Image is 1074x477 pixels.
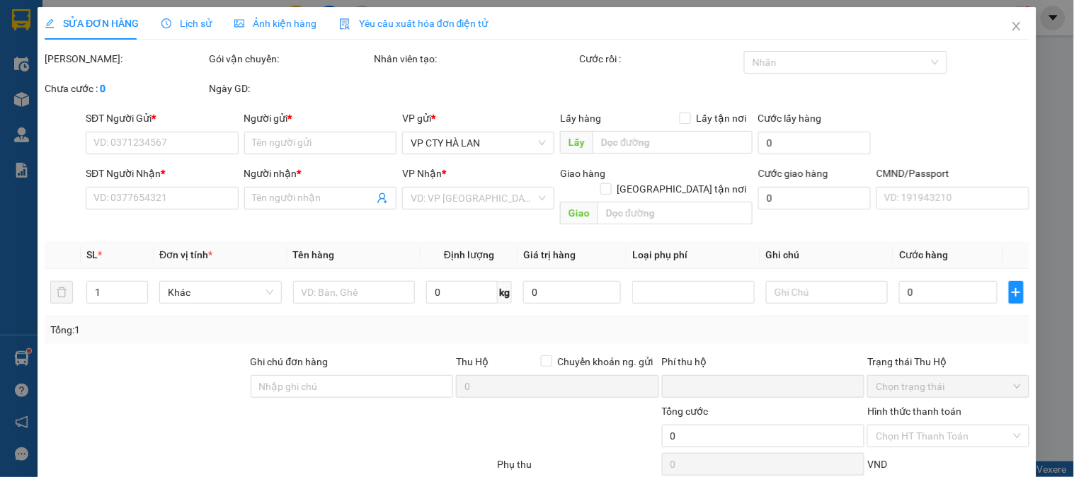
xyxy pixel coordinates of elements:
[210,51,371,67] div: Gói vận chuyển:
[758,132,872,154] input: Cước lấy hàng
[86,249,98,260] span: SL
[899,249,948,260] span: Cước hàng
[876,166,1029,181] div: CMND/Passport
[244,110,396,126] div: Người gửi
[45,18,139,29] span: SỬA ĐƠN HÀNG
[523,249,576,260] span: Giá trị hàng
[561,168,606,179] span: Giao hàng
[339,18,489,29] span: Yêu cầu xuất hóa đơn điện tử
[159,249,212,260] span: Đơn vị tính
[758,187,872,209] input: Cước giao hàng
[552,354,659,369] span: Chuyển khoản ng. gửi
[86,166,238,181] div: SĐT Người Nhận
[456,356,489,367] span: Thu Hộ
[45,18,55,28] span: edit
[662,406,709,417] span: Tổng cước
[234,18,316,29] span: Ảnh kiện hàng
[50,281,73,304] button: delete
[867,406,961,417] label: Hình thức thanh toán
[627,241,760,269] th: Loại phụ phí
[561,202,598,224] span: Giao
[691,110,753,126] span: Lấy tận nơi
[760,241,894,269] th: Ghi chú
[593,131,753,154] input: Dọc đường
[758,168,828,179] label: Cước giao hàng
[758,113,822,124] label: Cước lấy hàng
[561,131,593,154] span: Lấy
[293,281,416,304] input: VD: Bàn, Ghế
[402,110,554,126] div: VP gửi
[50,322,416,338] div: Tổng: 1
[45,51,206,67] div: [PERSON_NAME]:
[251,375,454,398] input: Ghi chú đơn hàng
[1010,287,1023,298] span: plus
[662,354,865,375] div: Phí thu hộ
[444,249,494,260] span: Định lượng
[45,81,206,96] div: Chưa cước :
[100,83,105,94] b: 0
[210,81,371,96] div: Ngày GD:
[161,18,171,28] span: clock-circle
[580,51,741,67] div: Cước rồi :
[612,181,753,197] span: [GEOGRAPHIC_DATA] tận nơi
[377,192,388,204] span: user-add
[86,110,238,126] div: SĐT Người Gửi
[234,18,244,28] span: picture
[339,18,350,30] img: icon
[766,281,889,304] input: Ghi Chú
[161,18,212,29] span: Lịch sử
[867,459,887,470] span: VND
[561,113,602,124] span: Lấy hàng
[1011,21,1022,32] span: close
[251,356,329,367] label: Ghi chú đơn hàng
[168,282,273,303] span: Khác
[244,166,396,181] div: Người nhận
[867,354,1029,369] div: Trạng thái Thu Hộ
[402,168,442,179] span: VP Nhận
[1009,281,1024,304] button: plus
[997,7,1036,47] button: Close
[374,51,577,67] div: Nhân viên tạo:
[498,281,512,304] span: kg
[876,376,1020,397] span: Chọn trạng thái
[293,249,335,260] span: Tên hàng
[411,132,546,154] span: VP CTY HÀ LAN
[598,202,753,224] input: Dọc đường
